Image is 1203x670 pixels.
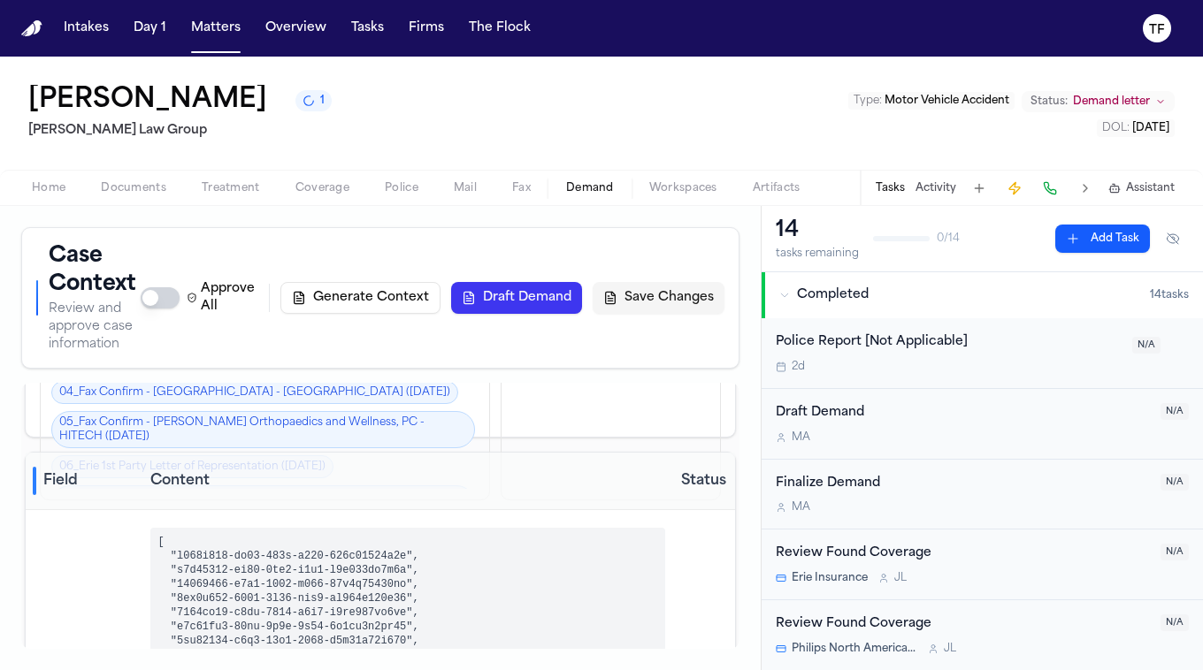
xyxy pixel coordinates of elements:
span: Artifacts [753,181,801,195]
a: 05_Fax Confirm - [PERSON_NAME] Orthopaedics and Wellness, PC - HITECH ([DATE]) [51,411,475,448]
span: Demand [566,181,614,195]
span: Completed [797,286,869,304]
button: Matters [184,12,248,44]
div: Finalize Demand [776,474,1150,494]
span: Demand letter [1073,95,1150,109]
span: Treatment [202,181,260,195]
button: Completed14tasks [762,272,1203,318]
p: Review and approve case information [49,301,141,354]
span: Coverage [295,181,349,195]
span: N/A [1161,544,1189,560]
button: Change status from Demand letter [1022,91,1175,112]
div: Field [33,467,136,495]
div: Open task: Police Report [Not Applicable] [762,318,1203,389]
h1: [PERSON_NAME] [28,85,267,117]
h1: Case Context [49,242,141,299]
span: Police [385,181,418,195]
span: M A [792,430,810,445]
span: J L [894,571,907,585]
span: N/A [1161,614,1189,631]
button: Intakes [57,12,116,44]
span: N/A [1132,337,1161,354]
button: Assistant [1108,181,1175,195]
a: Home [21,20,42,37]
th: Status [672,453,735,510]
div: tasks remaining [776,247,859,261]
span: 1 [320,94,325,108]
button: Edit Type: Motor Vehicle Accident [848,92,1015,110]
div: Police Report [Not Applicable] [776,332,1122,353]
img: Finch Logo [21,20,42,37]
button: Activity [916,181,956,195]
span: M A [792,500,810,514]
button: Add Task [967,176,992,201]
span: Home [32,181,65,195]
span: J L [944,642,956,656]
span: 2d [792,360,805,374]
span: 14 task s [1150,288,1189,302]
button: Edit DOL: 2024-12-28 [1097,119,1175,137]
div: Open task: Finalize Demand [762,460,1203,530]
div: Review Found Coverage [776,614,1150,635]
button: Tasks [344,12,391,44]
span: DOL : [1102,123,1130,133]
span: N/A [1161,474,1189,491]
span: Fax [512,181,531,195]
div: Review Found Coverage [776,544,1150,564]
button: Tasks [876,181,905,195]
span: Workspaces [649,181,717,195]
div: Open task: Review Found Coverage [762,529,1203,600]
span: N/A [1161,403,1189,420]
th: Content [143,453,672,510]
span: 0 / 14 [937,232,960,246]
button: Edit matter name [28,85,267,117]
div: Open task: Draft Demand [762,389,1203,460]
button: Overview [258,12,333,44]
button: Draft Demand [451,282,582,314]
button: 1 active task [295,90,332,111]
span: Motor Vehicle Accident [885,95,1009,106]
div: Draft Demand [776,403,1150,423]
span: Erie Insurance [792,571,868,585]
span: Documents [101,181,166,195]
span: [DATE] [1132,123,1169,133]
button: Hide completed tasks (⌘⇧H) [1157,225,1189,253]
h2: [PERSON_NAME] Law Group [28,120,332,141]
button: Save Changes [593,282,724,314]
span: Philips North America Group Welfare Benefit Plan [792,642,917,656]
button: Generate Context [280,282,441,314]
button: Day 1 [126,12,173,44]
span: Mail [454,181,477,195]
button: Make a Call [1038,176,1062,201]
button: Firms [402,12,451,44]
button: Add Task [1055,225,1150,253]
label: Approve All [187,280,258,316]
span: Assistant [1126,181,1175,195]
span: Status: [1031,95,1068,109]
a: 04_Fax Confirm - [GEOGRAPHIC_DATA] - [GEOGRAPHIC_DATA] ([DATE]) [51,381,458,404]
span: Type : [854,95,882,106]
button: Create Immediate Task [1002,176,1027,201]
button: The Flock [462,12,538,44]
div: 14 [776,217,859,245]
